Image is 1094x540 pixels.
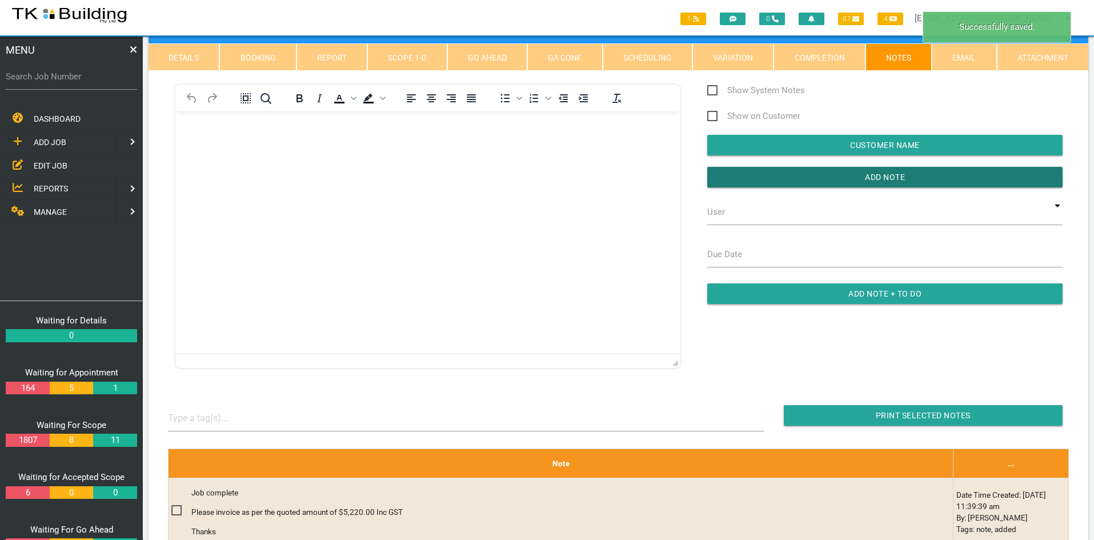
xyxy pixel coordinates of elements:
[774,43,865,71] a: Completion
[574,90,593,106] button: Increase indent
[462,90,481,106] button: Justify
[707,109,800,123] span: Show on Customer
[256,90,275,106] button: Find and replace
[290,90,309,106] button: Bold
[673,356,679,366] div: Press the Up and Down arrow keys to resize the editor.
[359,90,387,106] div: Background color Black
[25,367,118,378] a: Waiting for Appointment
[6,42,35,58] span: MENU
[34,138,66,147] span: ADD JOB
[6,70,137,83] label: Search Job Number
[34,161,67,170] span: EDIT JOB
[93,382,137,395] a: 1
[93,486,137,499] a: 0
[607,90,627,106] button: Clear formatting
[34,184,68,193] span: REPORTS
[367,43,447,71] a: Scope 1-0
[149,43,219,71] a: Details
[495,90,524,106] div: Bullet list
[36,315,107,326] a: Waiting for Details
[692,43,774,71] a: Variation
[707,248,742,261] label: Due Date
[447,43,527,71] a: Go Ahead
[34,207,67,217] span: MANAGE
[168,449,953,478] th: Note
[93,434,137,447] a: 11
[997,43,1088,71] a: Attachment
[402,90,421,106] button: Align left
[11,6,127,24] img: s3file
[953,449,1069,478] th: ...
[310,90,329,106] button: Italic
[6,382,49,395] a: 164
[168,405,254,431] input: Type a tag(s)...
[182,90,202,106] button: Undo
[236,90,255,106] button: Select all
[707,83,805,98] span: Show System Notes
[554,90,573,106] button: Decrease indent
[524,90,553,106] div: Numbered list
[50,434,93,447] a: 8
[6,486,49,499] a: 6
[838,13,864,25] span: 87
[30,525,113,535] a: Waiting For Go Ahead
[296,43,367,71] a: Report
[6,329,137,342] a: 0
[330,90,358,106] div: Text color Black
[422,90,441,106] button: Align center
[932,43,996,71] a: Email
[865,43,932,71] a: Notes
[6,434,49,447] a: 1807
[50,486,93,499] a: 0
[34,114,81,123] span: DASHBOARD
[442,90,461,106] button: Align right
[707,135,1063,155] input: Customer Name
[191,506,892,518] p: Please invoice as per the quoted amount of $5,220.00 Inc GST
[707,167,1063,187] input: Add Note
[50,382,93,395] a: 5
[18,472,125,482] a: Waiting for Accepted Scope
[527,43,602,71] a: GA Conf
[202,90,222,106] button: Redo
[680,13,706,25] span: 1
[191,526,892,537] p: Thanks
[707,283,1063,304] input: Add Note + To Do
[219,43,296,71] a: Booking
[603,43,692,71] a: Scheduling
[175,111,680,354] iframe: Rich Text Area
[784,405,1063,426] input: Print Selected Notes
[37,420,106,430] a: Waiting For Scope
[759,13,785,25] span: 0
[877,13,903,25] span: 4
[923,11,1071,43] div: Successfully saved.
[191,487,892,498] p: Job complete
